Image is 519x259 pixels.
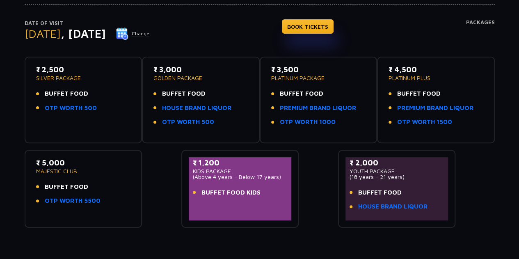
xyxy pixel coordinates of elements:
[282,19,334,34] a: BOOK TICKETS
[25,19,150,28] p: Date of Visit
[36,168,131,174] p: MAJESTIC CLUB
[45,89,88,99] span: BUFFET FOOD
[162,103,231,113] a: HOUSE BRAND LIQUOR
[36,75,131,81] p: SILVER PACKAGE
[45,182,88,192] span: BUFFET FOOD
[193,157,288,168] p: ₹ 1,200
[193,174,288,180] p: (Above 4 years - Below 17 years)
[389,75,483,81] p: PLATINUM PLUS
[389,64,483,75] p: ₹ 4,500
[162,89,206,99] span: BUFFET FOOD
[36,64,131,75] p: ₹ 2,500
[358,188,402,197] span: BUFFET FOOD
[153,75,248,81] p: GOLDEN PACKAGE
[162,117,214,127] a: OTP WORTH 500
[193,168,288,174] p: KIDS PACKAGE
[397,103,473,113] a: PREMIUM BRAND LIQUOR
[45,196,101,206] a: OTP WORTH 5500
[271,64,366,75] p: ₹ 3,500
[350,174,444,180] p: (18 years - 21 years)
[116,27,150,40] button: Change
[61,27,106,40] span: , [DATE]
[153,64,248,75] p: ₹ 3,000
[466,19,495,49] h4: Packages
[350,168,444,174] p: YOUTH PACKAGE
[350,157,444,168] p: ₹ 2,000
[201,188,261,197] span: BUFFET FOOD KIDS
[397,89,441,99] span: BUFFET FOOD
[358,202,428,211] a: HOUSE BRAND LIQUOR
[25,27,61,40] span: [DATE]
[271,75,366,81] p: PLATINUM PACKAGE
[397,117,452,127] a: OTP WORTH 1500
[280,117,336,127] a: OTP WORTH 1000
[280,89,323,99] span: BUFFET FOOD
[280,103,356,113] a: PREMIUM BRAND LIQUOR
[45,103,97,113] a: OTP WORTH 500
[36,157,131,168] p: ₹ 5,000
